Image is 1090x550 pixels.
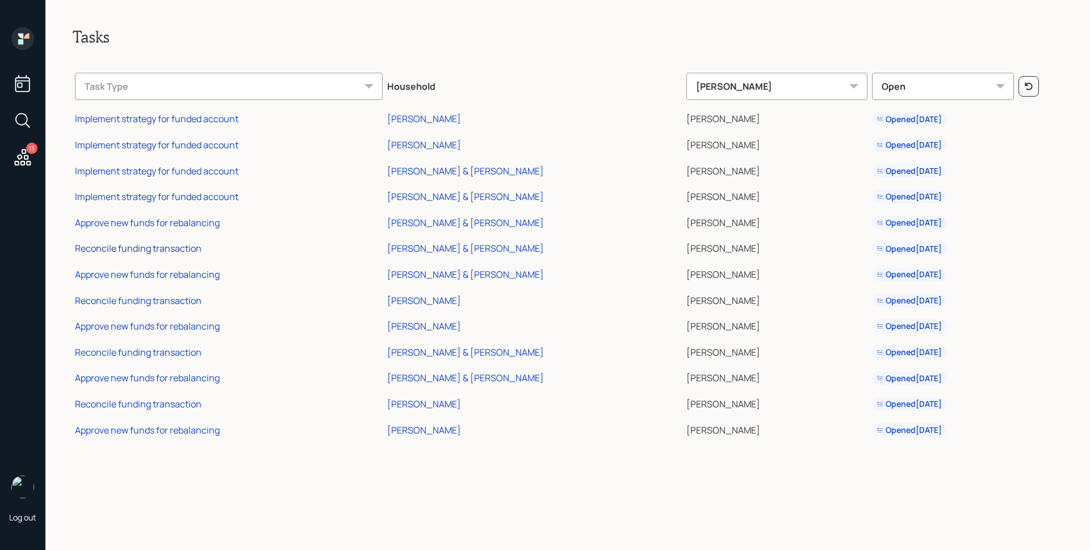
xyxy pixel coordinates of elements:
[385,65,684,105] th: Household
[684,234,870,260] td: [PERSON_NAME]
[75,165,238,177] div: Implement strategy for funded account
[75,294,202,307] div: Reconcile funding transaction
[387,372,544,384] div: [PERSON_NAME] & [PERSON_NAME]
[75,73,383,100] div: Task Type
[877,373,942,384] div: Opened [DATE]
[684,208,870,234] td: [PERSON_NAME]
[387,398,461,410] div: [PERSON_NAME]
[877,165,942,177] div: Opened [DATE]
[877,243,942,255] div: Opened [DATE]
[684,182,870,208] td: [PERSON_NAME]
[877,320,942,332] div: Opened [DATE]
[75,320,220,332] div: Approve new funds for rebalancing
[877,424,942,436] div: Opened [DATE]
[387,346,544,359] div: [PERSON_NAME] & [PERSON_NAME]
[387,268,544,281] div: [PERSON_NAME] & [PERSON_NAME]
[26,143,37,154] div: 13
[684,105,870,131] td: [PERSON_NAME]
[387,139,461,151] div: [PERSON_NAME]
[387,242,544,255] div: [PERSON_NAME] & [PERSON_NAME]
[684,338,870,364] td: [PERSON_NAME]
[684,286,870,312] td: [PERSON_NAME]
[684,389,870,415] td: [PERSON_NAME]
[877,114,942,125] div: Opened [DATE]
[877,217,942,228] div: Opened [DATE]
[877,295,942,306] div: Opened [DATE]
[9,512,36,523] div: Log out
[877,269,942,280] div: Opened [DATE]
[686,73,867,100] div: [PERSON_NAME]
[387,190,544,203] div: [PERSON_NAME] & [PERSON_NAME]
[387,113,461,125] div: [PERSON_NAME]
[877,191,942,202] div: Opened [DATE]
[387,294,461,307] div: [PERSON_NAME]
[877,139,942,151] div: Opened [DATE]
[75,216,220,229] div: Approve new funds for rebalancing
[75,424,220,436] div: Approve new funds for rebalancing
[387,424,461,436] div: [PERSON_NAME]
[877,347,942,358] div: Opened [DATE]
[75,242,202,255] div: Reconcile funding transaction
[75,268,220,281] div: Approve new funds for rebalancing
[684,415,870,441] td: [PERSON_NAME]
[75,372,220,384] div: Approve new funds for rebalancing
[387,320,461,332] div: [PERSON_NAME]
[75,113,238,125] div: Implement strategy for funded account
[387,165,544,177] div: [PERSON_NAME] & [PERSON_NAME]
[684,364,870,390] td: [PERSON_NAME]
[387,216,544,229] div: [PERSON_NAME] & [PERSON_NAME]
[11,476,34,498] img: james-distasi-headshot.png
[75,398,202,410] div: Reconcile funding transaction
[75,139,238,151] div: Implement strategy for funded account
[684,311,870,338] td: [PERSON_NAME]
[872,73,1014,100] div: Open
[684,260,870,286] td: [PERSON_NAME]
[684,130,870,156] td: [PERSON_NAME]
[877,398,942,410] div: Opened [DATE]
[75,346,202,359] div: Reconcile funding transaction
[73,27,1063,47] h2: Tasks
[684,156,870,182] td: [PERSON_NAME]
[75,190,238,203] div: Implement strategy for funded account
